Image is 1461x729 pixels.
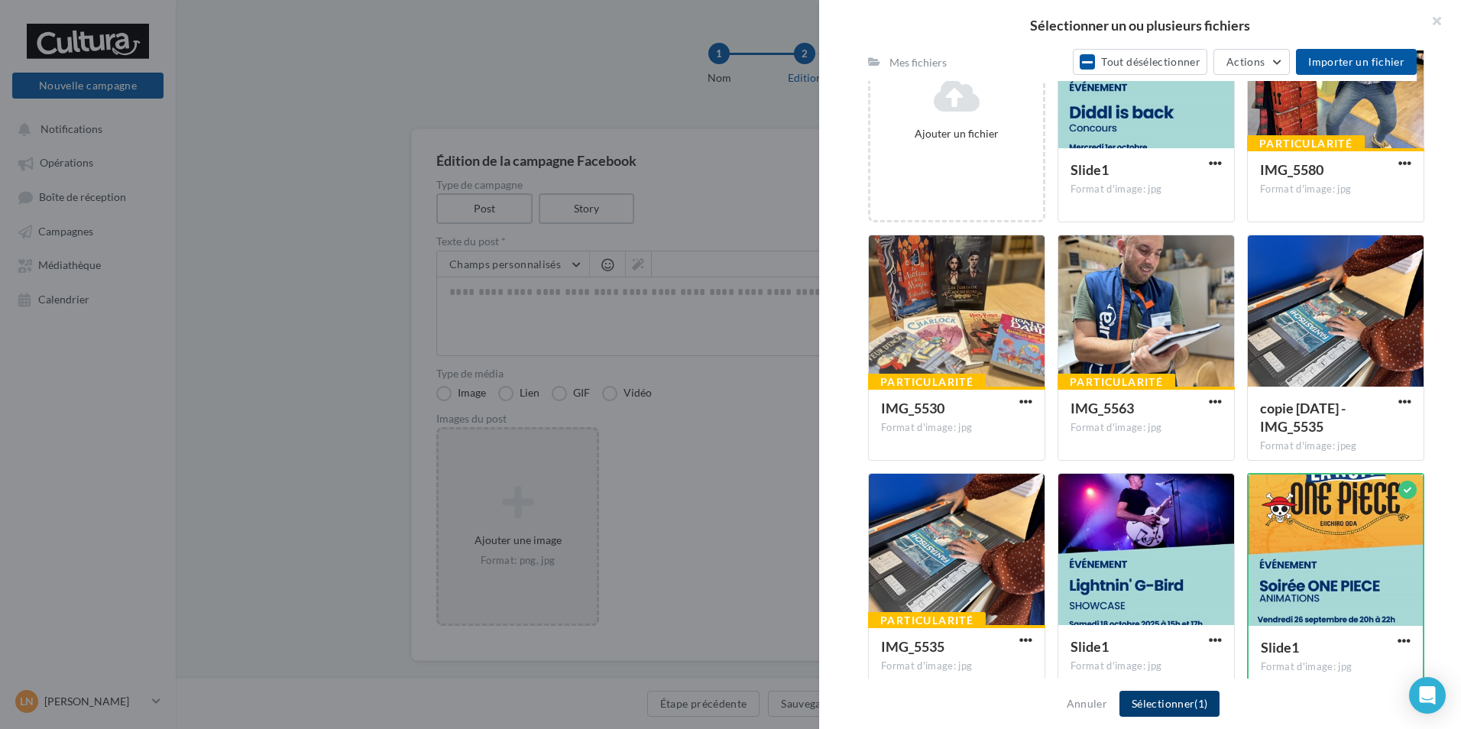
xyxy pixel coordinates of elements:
[881,400,944,416] span: IMG_5530
[868,374,986,390] div: Particularité
[1260,439,1411,453] div: Format d'image: jpeg
[881,659,1032,673] div: Format d'image: jpg
[1058,374,1175,390] div: Particularité
[881,421,1032,435] div: Format d'image: jpg
[1194,697,1207,710] span: (1)
[1261,660,1411,674] div: Format d'image: jpg
[868,612,986,629] div: Particularité
[1260,400,1346,435] span: copie 05-09-2025 - IMG_5535
[1071,638,1109,655] span: Slide1
[1260,161,1323,178] span: IMG_5580
[1119,691,1220,717] button: Sélectionner(1)
[1071,183,1222,196] div: Format d'image: jpg
[1409,677,1446,714] div: Open Intercom Messenger
[1260,183,1411,196] div: Format d'image: jpg
[1071,400,1134,416] span: IMG_5563
[1071,659,1222,673] div: Format d'image: jpg
[881,638,944,655] span: IMG_5535
[1073,49,1207,75] button: Tout désélectionner
[1261,639,1299,656] span: Slide1
[889,55,947,70] div: Mes fichiers
[876,126,1037,141] div: Ajouter un fichier
[844,18,1437,32] h2: Sélectionner un ou plusieurs fichiers
[1061,695,1113,713] button: Annuler
[1213,49,1290,75] button: Actions
[1247,135,1365,152] div: Particularité
[1308,55,1404,68] span: Importer un fichier
[1296,49,1417,75] button: Importer un fichier
[1071,421,1222,435] div: Format d'image: jpg
[1071,161,1109,178] span: Slide1
[1226,55,1265,68] span: Actions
